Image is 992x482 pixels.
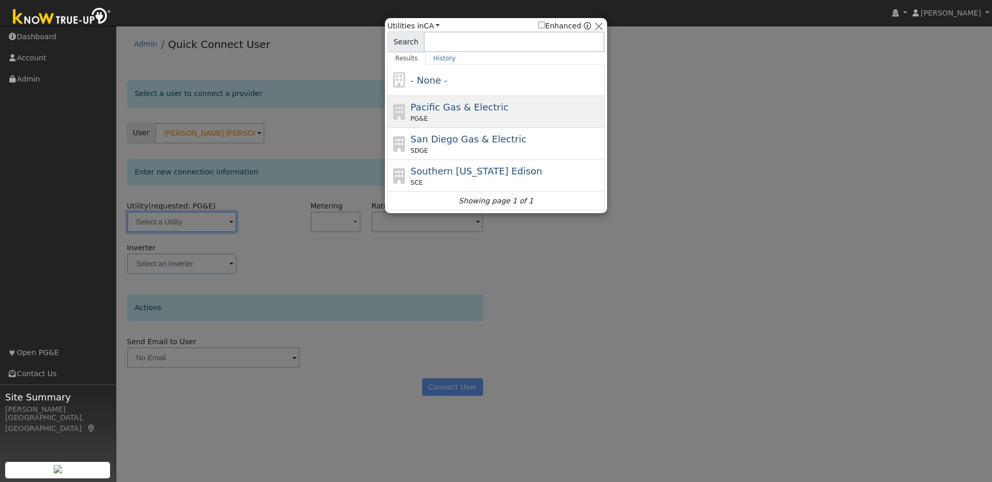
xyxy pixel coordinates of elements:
img: retrieve [54,465,62,473]
i: Showing page 1 of 1 [459,196,533,206]
span: Utilities in [388,21,440,31]
a: CA [424,22,440,30]
span: Site Summary [5,390,111,404]
div: [GEOGRAPHIC_DATA], [GEOGRAPHIC_DATA] [5,412,111,434]
div: [PERSON_NAME] [5,404,111,415]
img: Know True-Up [8,6,116,29]
a: Map [87,424,96,432]
a: Results [388,52,426,65]
span: San Diego Gas & Electric [411,134,526,144]
span: Pacific Gas & Electric [411,102,508,113]
span: Show enhanced providers [538,21,591,31]
span: [PERSON_NAME] [921,9,981,17]
label: Enhanced [538,21,581,31]
span: - None - [411,75,447,86]
span: SDGE [411,146,428,155]
span: PG&E [411,114,428,123]
a: History [426,52,463,65]
span: Search [388,31,424,52]
span: SCE [411,178,423,187]
input: Enhanced [538,22,545,28]
span: Southern [US_STATE] Edison [411,166,542,176]
a: Enhanced Providers [584,22,591,30]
